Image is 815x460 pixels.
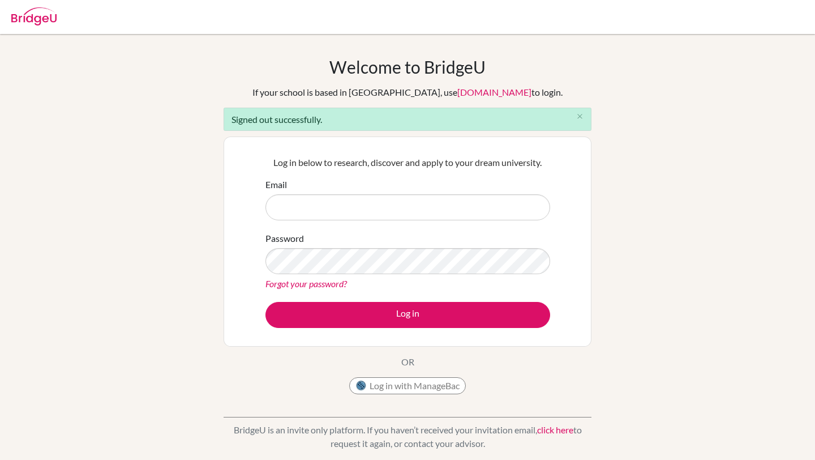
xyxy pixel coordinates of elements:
label: Password [265,232,304,245]
a: [DOMAIN_NAME] [457,87,531,97]
img: Bridge-U [11,7,57,25]
p: OR [401,355,414,369]
button: Log in with ManageBac [349,377,466,394]
div: Signed out successfully. [224,108,591,131]
button: Close [568,108,591,125]
a: Forgot your password? [265,278,347,289]
div: If your school is based in [GEOGRAPHIC_DATA], use to login. [252,86,563,99]
label: Email [265,178,287,191]
button: Log in [265,302,550,328]
h1: Welcome to BridgeU [329,57,486,77]
p: BridgeU is an invite only platform. If you haven’t received your invitation email, to request it ... [224,423,591,450]
p: Log in below to research, discover and apply to your dream university. [265,156,550,169]
a: click here [537,424,573,435]
i: close [576,112,584,121]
